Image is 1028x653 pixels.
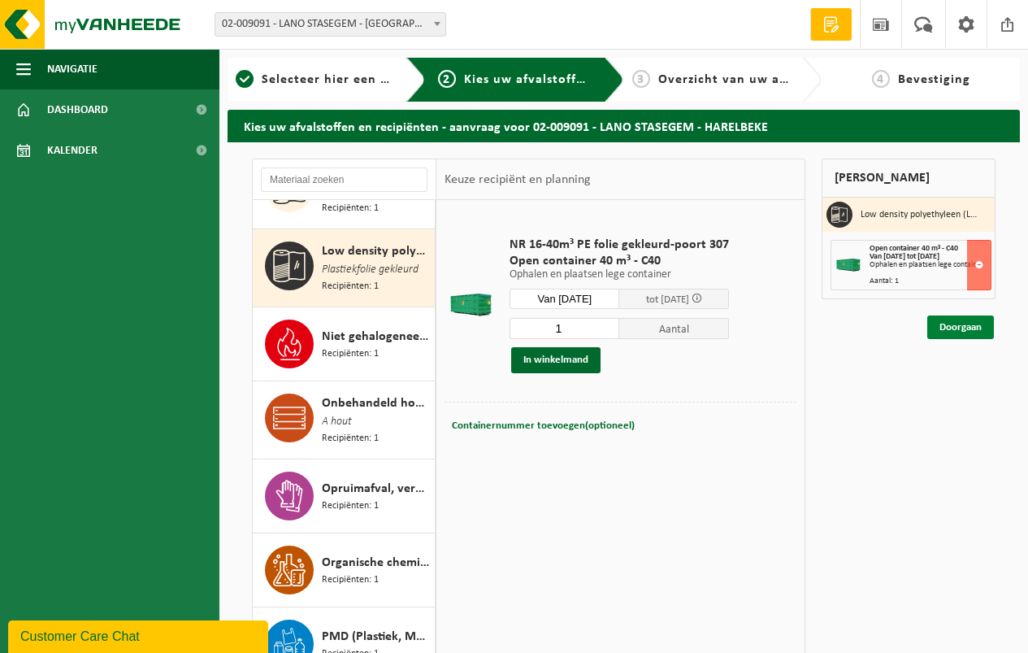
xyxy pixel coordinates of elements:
span: 1 [236,70,254,88]
span: Recipiënten: 1 [322,201,379,216]
span: NR 16-40m³ PE folie gekleurd-poort 307 [510,237,729,253]
div: [PERSON_NAME] [822,159,995,198]
span: Navigatie [47,49,98,89]
button: In winkelmand [511,347,601,373]
span: Open container 40 m³ - C40 [510,253,729,269]
button: Low density polyethyleen (LDPE) folie, los, naturel/gekleurd (80/20) Plastiekfolie gekleurd Recip... [253,229,436,307]
span: 02-009091 - LANO STASEGEM - HARELBEKE [215,13,445,36]
button: Containernummer toevoegen(optioneel) [450,415,636,438]
span: Containernummer toevoegen(optioneel) [452,420,635,431]
span: Recipiënten: 1 [322,498,379,514]
input: Selecteer datum [510,289,619,309]
button: Onbehandeld hout (A) A hout Recipiënten: 1 [253,381,436,459]
span: Onbehandeld hout (A) [322,394,431,413]
span: 3 [632,70,650,88]
span: Opruimafval, verontreinigd met olie [322,479,431,498]
span: 2 [438,70,456,88]
span: Low density polyethyleen (LDPE) folie, los, naturel/gekleurd (80/20) [322,242,431,261]
a: 1Selecteer hier een vestiging [236,70,393,89]
span: Plastiekfolie gekleurd [322,261,419,279]
span: Recipiënten: 1 [322,279,379,294]
span: Open container 40 m³ - C40 [870,244,958,253]
input: Materiaal zoeken [261,168,427,192]
div: Aantal: 1 [870,277,991,285]
span: Kies uw afvalstoffen en recipiënten [464,73,688,86]
h3: Low density polyethyleen (LDPE) folie, los, naturel/gekleurd (80/20) - plastiekfolie gekleurd [861,202,982,228]
iframe: chat widget [8,617,271,653]
span: Niet gehalogeneerde solventen - hoogcalorisch in IBC [322,327,431,346]
span: Recipiënten: 1 [322,431,379,446]
span: Dashboard [47,89,108,130]
span: 4 [872,70,890,88]
span: 02-009091 - LANO STASEGEM - HARELBEKE [215,12,446,37]
span: Recipiënten: 1 [322,346,379,362]
span: A hout [322,413,352,431]
div: Ophalen en plaatsen lege container [870,261,991,269]
span: Organische chemicaliën, gevaarlijk vloeibaar in kleinverpakking [322,553,431,572]
button: Niet gehalogeneerde solventen - hoogcalorisch in IBC Recipiënten: 1 [253,307,436,381]
h2: Kies uw afvalstoffen en recipiënten - aanvraag voor 02-009091 - LANO STASEGEM - HARELBEKE [228,110,1020,141]
p: Ophalen en plaatsen lege container [510,269,729,281]
button: Organische chemicaliën, gevaarlijk vloeibaar in kleinverpakking Recipiënten: 1 [253,533,436,607]
strong: Van [DATE] tot [DATE] [870,252,939,261]
span: Recipiënten: 1 [322,572,379,588]
span: PMD (Plastiek, Metaal, Drankkartons) (bedrijven) [322,627,431,646]
span: Selecteer hier een vestiging [262,73,437,86]
span: tot [DATE] [646,294,689,305]
div: Keuze recipiënt en planning [436,159,599,200]
span: Overzicht van uw aanvraag [658,73,830,86]
span: Bevestiging [898,73,970,86]
span: Aantal [619,318,729,339]
span: Kalender [47,130,98,171]
a: Doorgaan [927,316,994,339]
button: Opruimafval, verontreinigd met olie Recipiënten: 1 [253,459,436,533]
